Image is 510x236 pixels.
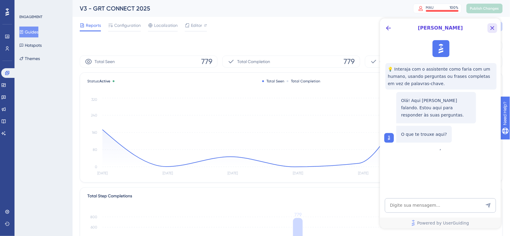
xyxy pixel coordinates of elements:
tspan: [DATE] [163,171,173,176]
tspan: 320 [91,97,97,102]
span: Localization [154,22,178,29]
span: Publish Changes [470,6,499,11]
div: 100 % [450,5,459,10]
tspan: [DATE] [293,171,303,176]
iframe: UserGuiding AI Assistant [380,18,501,228]
span: Active [99,79,110,83]
tspan: 0 [95,165,97,169]
div: Total Completion [287,79,320,84]
div: Total Step Completions [87,193,132,200]
tspan: [DATE] [228,171,238,176]
span: Reports [86,22,101,29]
div: Total Seen [262,79,284,84]
tspan: 779 [294,212,302,218]
span: Completion Rate [380,58,412,65]
span: Configuration [114,22,141,29]
span: Status: [87,79,110,84]
tspan: 800 [90,215,97,219]
div: MAU [426,5,434,10]
tspan: 600 [91,225,97,230]
tspan: 240 [91,113,97,117]
span: Total Seen [95,58,115,65]
tspan: [DATE] [97,171,108,176]
span: 779 [201,57,212,66]
span: Total Completion [237,58,270,65]
tspan: [DATE] [358,171,368,176]
span: 779 [344,57,355,66]
button: Publish Changes [466,4,503,13]
span: Editor [191,22,202,29]
tspan: 80 [93,148,97,152]
div: V3 - GRT CONNECT 2025 [80,4,398,13]
span: Need Help? [14,2,38,9]
tspan: 160 [92,130,97,135]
